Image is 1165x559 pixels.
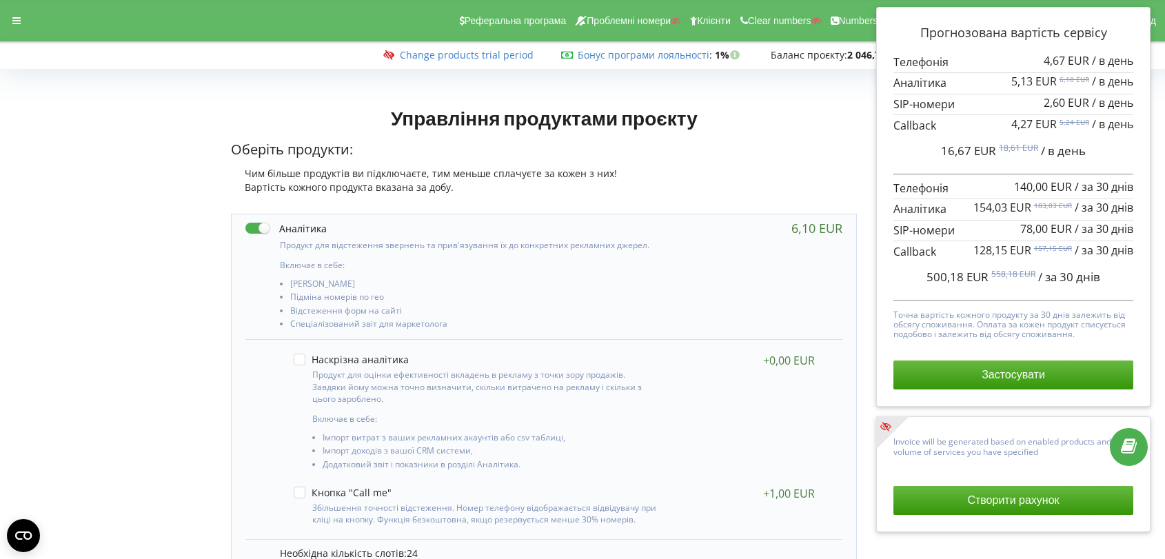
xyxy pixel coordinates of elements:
p: Invoice will be generated based on enabled products and the volume of services you have specified [893,434,1133,457]
span: / в день [1092,74,1133,89]
span: 140,00 EUR [1014,179,1072,194]
p: Включає в себе: [312,413,658,425]
sup: 157,15 EUR [1034,243,1072,253]
span: 5,13 EUR [1011,74,1057,89]
span: 78,00 EUR [1020,221,1072,236]
span: 16,67 EUR [941,143,996,159]
p: Аналітика [893,75,1133,91]
li: Додатковий звіт і показники в розділі Аналітика. [323,460,658,473]
li: Спеціалізований звіт для маркетолога [290,319,663,332]
p: Продукт для відстеження звернень та прив'язування їх до конкретних рекламних джерел. [280,239,663,251]
span: 154,03 EUR [973,200,1031,215]
sup: 5,24 EUR [1060,117,1089,127]
span: 2,60 EUR [1044,95,1089,110]
label: Кнопка "Call me" [294,487,392,498]
span: / за 30 днів [1075,179,1133,194]
span: Проблемні номери [587,15,671,26]
p: Callback [893,244,1133,260]
a: Change products trial period [400,48,534,61]
span: / в день [1041,143,1086,159]
li: [PERSON_NAME] [290,279,663,292]
button: Створити рахунок [893,486,1133,515]
li: Імпорт доходів з вашої CRM системи, [323,446,658,459]
span: / в день [1092,116,1133,132]
p: SIP-номери [893,96,1133,112]
strong: 2 046,77 EUR [847,48,908,61]
span: 4,67 EUR [1044,53,1089,68]
div: +0,00 EUR [763,354,815,367]
span: Реферальна програма [465,15,567,26]
div: Вартість кожного продукта вказана за добу. [231,181,857,194]
p: Телефонія [893,54,1133,70]
p: Прогнозована вартість сервісу [893,24,1133,42]
label: Аналітика [245,221,327,236]
sup: 558,18 EUR [991,268,1035,280]
span: 128,15 EUR [973,243,1031,258]
p: Включає в себе: [280,259,663,271]
p: Точна вартість кожного продукту за 30 днів залежить від обсягу споживання. Оплата за кожен продук... [893,307,1133,340]
span: / в день [1092,95,1133,110]
p: Збільшення точності відстеження. Номер телефону відображається відвідувачу при кліці на кнопку. Ф... [312,502,658,525]
p: Телефонія [893,181,1133,196]
sup: 183,03 EUR [1034,201,1072,210]
h1: Управління продуктами проєкту [231,105,857,130]
span: 500,18 EUR [926,269,989,285]
span: Numbers reserve [839,15,913,26]
div: 6,10 EUR [791,221,842,235]
li: Імпорт витрат з ваших рекламних акаунтів або csv таблиці, [323,433,658,446]
sup: 18,61 EUR [999,142,1038,154]
span: / за 30 днів [1038,269,1100,285]
span: / за 30 днів [1075,243,1133,258]
span: / за 30 днів [1075,200,1133,215]
span: Баланс проєкту: [771,48,847,61]
p: Оберіть продукти: [231,140,857,160]
span: / за 30 днів [1075,221,1133,236]
strong: 1% [715,48,743,61]
p: Продукт для оцінки ефективності вкладень в рекламу з точки зору продажів. Завдяки йому можна точн... [312,369,658,404]
li: Відстеження форм на сайті [290,306,663,319]
a: Бонус програми лояльності [578,48,709,61]
span: Clear numbers [748,15,811,26]
div: +1,00 EUR [763,487,815,500]
button: Застосувати [893,360,1133,389]
label: Наскрізна аналітика [294,354,409,365]
p: Callback [893,118,1133,134]
div: Чим більше продуктів ви підключаєте, тим меньше сплачуєте за кожен з них! [231,167,857,181]
span: / в день [1092,53,1133,68]
p: SIP-номери [893,223,1133,238]
sup: 6,10 EUR [1060,74,1089,84]
p: Аналітика [893,201,1133,217]
span: 4,27 EUR [1011,116,1057,132]
span: Клієнти [697,15,731,26]
li: Підміна номерів по гео [290,292,663,305]
span: : [578,48,712,61]
button: Open CMP widget [7,519,40,552]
